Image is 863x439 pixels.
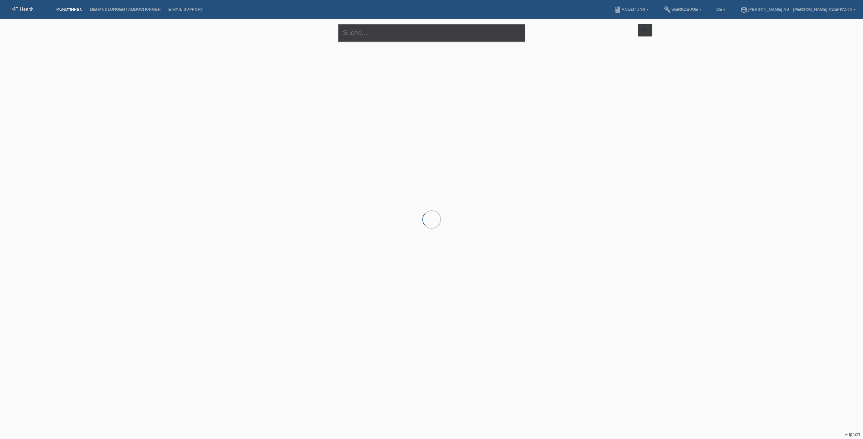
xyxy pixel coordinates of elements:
i: build [664,6,671,13]
a: buildWerkzeuge ▾ [660,7,705,12]
i: filter_list [641,26,649,34]
i: book [614,6,622,13]
a: Support [844,432,860,437]
a: bookAnleitung ▾ [610,7,653,12]
a: Kund*innen [53,7,86,12]
i: account_circle [740,6,748,13]
a: Behandlungen / Abbuchungen [86,7,165,12]
input: Suche... [338,24,525,42]
a: E-Mail Support [165,7,207,12]
a: MF Health [11,6,34,12]
a: DE ▾ [713,7,729,12]
a: account_circle[PERSON_NAME] AG - [PERSON_NAME]-Czepiczka ▾ [737,7,859,12]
